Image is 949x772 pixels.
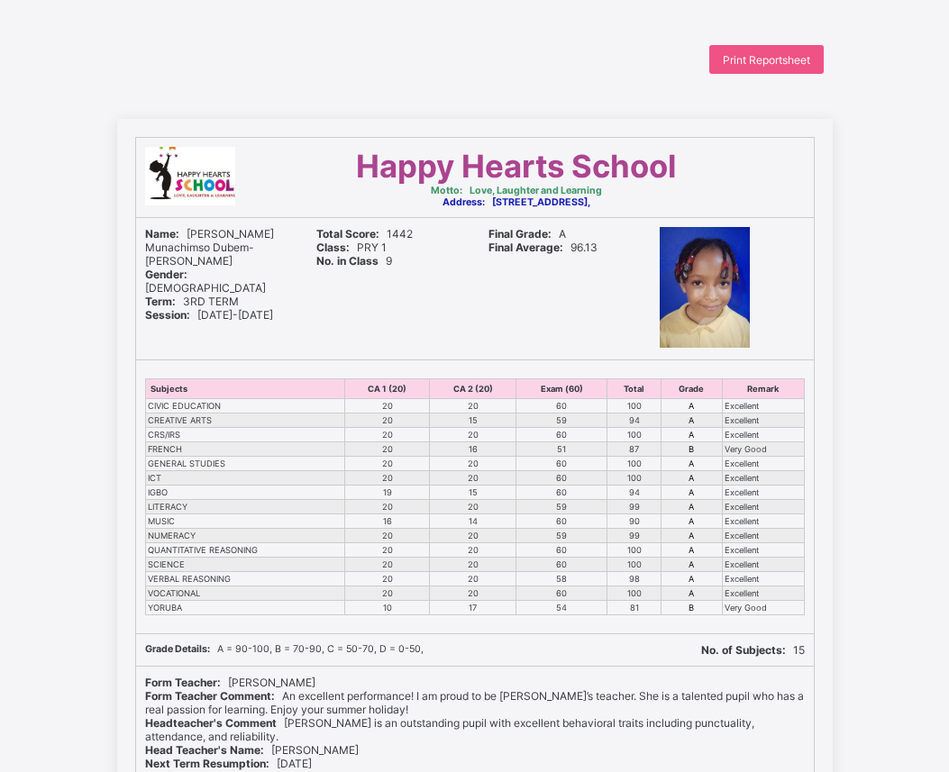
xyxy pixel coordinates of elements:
[145,513,345,528] td: MUSIC
[722,542,804,557] td: Excellent
[345,398,430,413] td: 20
[145,757,269,770] b: Next Term Resumption:
[516,557,607,571] td: 60
[430,542,516,557] td: 20
[345,427,430,441] td: 20
[145,586,345,600] td: VOCATIONAL
[722,456,804,470] td: Excellent
[145,308,190,322] b: Session:
[145,456,345,470] td: GENERAL STUDIES
[430,528,516,542] td: 20
[722,398,804,413] td: Excellent
[316,241,350,254] b: Class:
[661,427,722,441] td: A
[661,485,722,499] td: A
[516,427,607,441] td: 60
[516,571,607,586] td: 58
[345,499,430,513] td: 20
[345,571,430,586] td: 20
[145,689,804,716] span: An excellent performance! I am proud to be [PERSON_NAME]’s teacher. She is a talented pupil who h...
[516,470,607,485] td: 60
[607,485,661,499] td: 94
[661,571,722,586] td: A
[145,689,275,703] b: Form Teacher Comment:
[145,757,312,770] span: [DATE]
[722,413,804,427] td: Excellent
[145,542,345,557] td: QUANTITATIVE REASONING
[722,485,804,499] td: Excellent
[516,542,607,557] td: 60
[430,499,516,513] td: 20
[430,586,516,600] td: 20
[722,557,804,571] td: Excellent
[145,227,179,241] b: Name:
[145,295,176,308] b: Term:
[430,456,516,470] td: 20
[607,557,661,571] td: 100
[430,441,516,456] td: 16
[430,378,516,398] th: CA 2 (20)
[345,557,430,571] td: 20
[722,470,804,485] td: Excellent
[145,676,315,689] span: [PERSON_NAME]
[430,513,516,528] td: 14
[661,600,722,614] td: B
[345,528,430,542] td: 20
[316,254,392,268] span: 9
[345,485,430,499] td: 19
[607,600,661,614] td: 81
[145,743,264,757] b: Head Teacher's Name:
[430,485,516,499] td: 15
[516,586,607,600] td: 60
[316,241,387,254] span: PRY 1
[145,716,277,730] b: Headteacher's Comment
[316,254,379,268] b: No. in Class
[516,413,607,427] td: 59
[443,196,485,208] b: Address:
[607,571,661,586] td: 98
[488,241,598,254] span: 96.13
[145,485,345,499] td: IGBO
[145,227,274,268] span: [PERSON_NAME] Munachimso Dubem-[PERSON_NAME]
[145,743,359,757] span: [PERSON_NAME]
[516,528,607,542] td: 59
[145,413,345,427] td: CREATIVE ARTS
[145,268,266,295] span: [DEMOGRAPHIC_DATA]
[145,441,345,456] td: FRENCH
[516,441,607,456] td: 51
[661,542,722,557] td: A
[431,185,462,196] b: Motto:
[661,513,722,528] td: A
[430,557,516,571] td: 20
[661,586,722,600] td: A
[430,571,516,586] td: 20
[722,571,804,586] td: Excellent
[430,398,516,413] td: 20
[722,378,804,398] th: Remark
[722,586,804,600] td: Excellent
[516,499,607,513] td: 59
[722,528,804,542] td: Excellent
[722,441,804,456] td: Very Good
[145,676,221,689] b: Form Teacher:
[516,600,607,614] td: 54
[145,470,345,485] td: ICT
[145,398,345,413] td: CIVIC EDUCATION
[516,513,607,528] td: 60
[145,643,424,655] span: A = 90-100, B = 70-90, C = 50-70, D = 0-50,
[145,268,187,281] b: Gender:
[701,643,805,657] span: 15
[488,241,563,254] b: Final Average:
[145,499,345,513] td: LITERACY
[516,378,607,398] th: Exam (60)
[345,456,430,470] td: 20
[701,643,786,657] b: No. of Subjects:
[488,227,552,241] b: Final Grade:
[145,378,345,398] th: Subjects
[145,528,345,542] td: NUMERACY
[723,53,810,67] span: Print Reportsheet
[607,398,661,413] td: 100
[722,513,804,528] td: Excellent
[607,586,661,600] td: 100
[430,470,516,485] td: 20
